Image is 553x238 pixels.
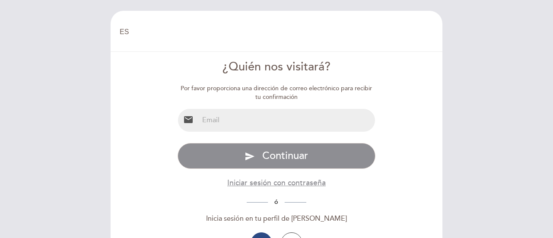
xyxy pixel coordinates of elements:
[178,59,376,76] div: ¿Quién nos visitará?
[178,84,376,102] div: Por favor proporciona una dirección de correo electrónico para recibir tu confirmación
[178,214,376,224] div: Inicia sesión en tu perfil de [PERSON_NAME]
[245,151,255,162] i: send
[268,198,285,206] span: ó
[262,149,308,162] span: Continuar
[199,109,375,132] input: Email
[227,178,326,188] button: Iniciar sesión con contraseña
[183,114,194,125] i: email
[178,143,376,169] button: send Continuar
